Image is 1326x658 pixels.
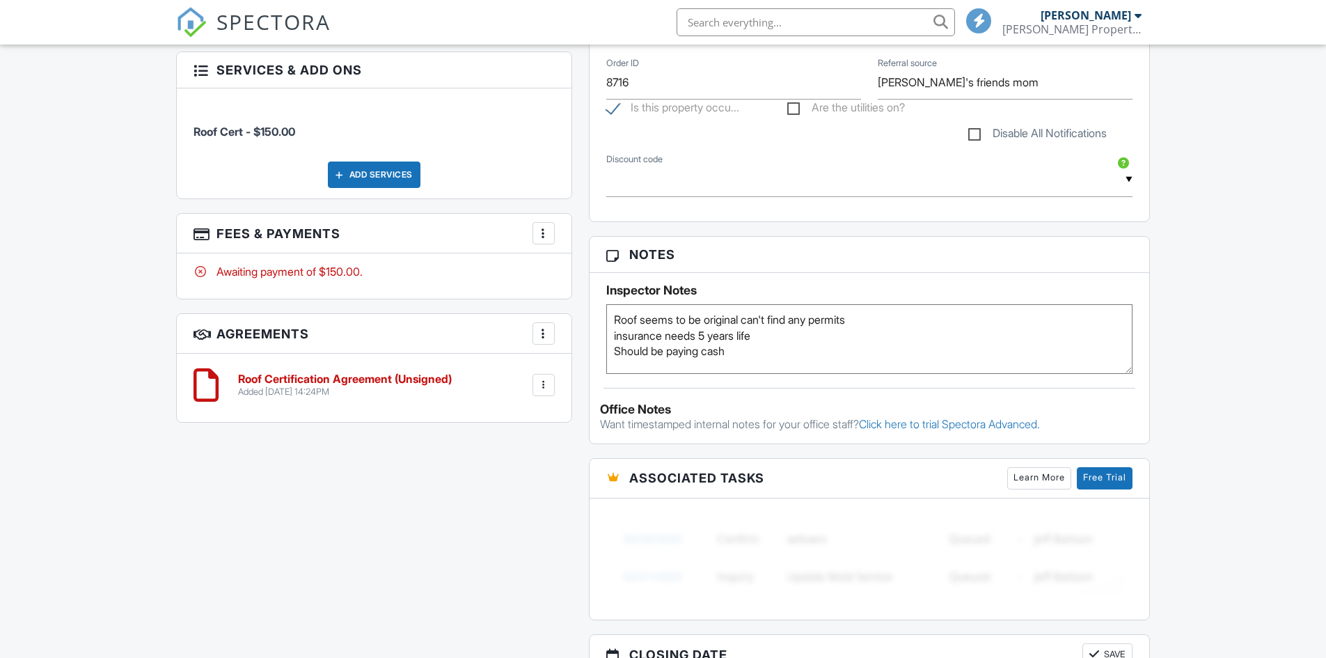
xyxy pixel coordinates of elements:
div: Awaiting payment of $150.00. [194,264,555,279]
img: blurred-tasks-251b60f19c3f713f9215ee2a18cbf2105fc2d72fcd585247cf5e9ec0c957c1dd.png [606,509,1133,606]
div: [PERSON_NAME] [1041,8,1131,22]
li: Service: Roof Cert [194,99,555,150]
div: Office Notes [600,402,1139,416]
a: Roof Certification Agreement (Unsigned) Added [DATE] 14:24PM [238,373,452,398]
span: Roof Cert - $150.00 [194,125,295,139]
label: Are the utilities on? [787,101,905,118]
img: The Best Home Inspection Software - Spectora [176,7,207,38]
h3: Fees & Payments [177,214,571,253]
label: Discount code [606,153,663,166]
label: Disable All Notifications [968,127,1107,144]
h5: Inspector Notes [606,283,1133,297]
h6: Roof Certification Agreement (Unsigned) [238,373,452,386]
input: Search everything... [677,8,955,36]
label: Is this property occupied? [606,101,739,118]
p: Want timestamped internal notes for your office staff? [600,416,1139,432]
h3: Services & Add ons [177,52,571,88]
h3: Notes [590,237,1150,273]
label: Referral source [878,57,937,70]
textarea: Roof seems to be original can't find any permits insurance needs 5 years life Should be paying cash [606,304,1133,374]
a: Learn More [1007,467,1071,489]
div: Added [DATE] 14:24PM [238,386,452,398]
span: Associated Tasks [629,469,764,487]
div: Add Services [328,162,420,188]
label: Order ID [606,57,639,70]
div: Bowman Property Inspections [1002,22,1142,36]
a: SPECTORA [176,19,331,48]
h3: Agreements [177,314,571,354]
a: Click here to trial Spectora Advanced. [859,417,1040,431]
span: SPECTORA [216,7,331,36]
a: Free Trial [1077,467,1132,489]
